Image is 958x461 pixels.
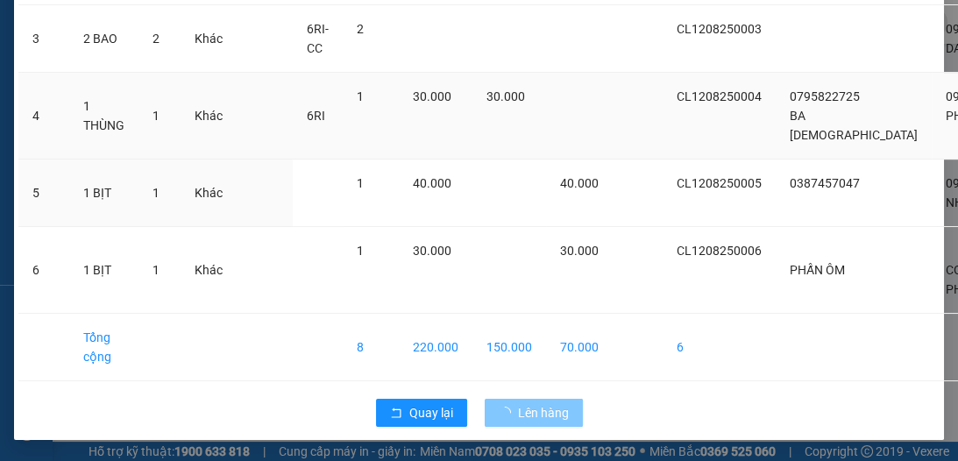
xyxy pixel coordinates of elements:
td: Khác [181,227,237,314]
span: 2 [153,32,160,46]
span: 6RI-CC [307,22,329,55]
span: 30.000 [413,89,451,103]
div: Sài Gòn [167,15,318,36]
td: 150.000 [472,314,546,381]
span: 1 [153,186,160,200]
td: Tổng cộng [69,314,138,381]
span: 30.000 [560,244,599,258]
span: 1 [357,89,364,103]
div: CON TRAI PHẤN [167,36,318,57]
span: BA [DEMOGRAPHIC_DATA] [790,109,918,142]
span: 30.000 [413,244,451,258]
span: CL1208250005 [677,176,762,190]
td: Khác [181,73,237,160]
div: Tên hàng: 1 BỊT ( : 1 ) [15,103,318,124]
span: 40.000 [560,176,599,190]
div: PHẤN ÔM [15,36,155,57]
td: 2 BAO [69,5,138,73]
span: Gửi: [15,17,42,35]
span: 30.000 [486,89,525,103]
span: 0387457047 [790,176,860,190]
span: PHẤN ÔM [790,263,845,277]
span: CL1208250004 [677,89,762,103]
span: rollback [390,407,402,421]
span: Quay lại [409,403,453,422]
span: CL1208250006 [677,244,762,258]
td: Khác [181,5,237,73]
span: 0795822725 [790,89,860,103]
td: 1 THÙNG [69,73,138,160]
div: 30.000 [165,67,320,92]
span: 1 [153,263,160,277]
td: 1 BỊT [69,160,138,227]
span: loading [499,407,518,419]
td: 4 [18,73,69,160]
button: Lên hàng [485,399,583,427]
div: Chợ Lách [15,15,155,36]
td: 8 [343,314,399,381]
td: 6 [663,314,776,381]
span: 1 [153,109,160,123]
span: 40.000 [413,176,451,190]
span: 2 [357,22,364,36]
span: CC : [165,72,189,90]
td: 3 [18,5,69,73]
td: Khác [181,160,237,227]
span: 1 [357,244,364,258]
span: Nhận: [167,17,209,35]
span: 6RI [307,109,325,123]
td: 220.000 [399,314,472,381]
td: 1 BỊT [69,227,138,314]
td: 6 [18,227,69,314]
button: rollbackQuay lại [376,399,467,427]
td: 70.000 [546,314,613,381]
span: CL1208250003 [677,22,762,36]
span: Lên hàng [518,403,569,422]
span: SL [164,101,188,125]
td: 5 [18,160,69,227]
span: 1 [357,176,364,190]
